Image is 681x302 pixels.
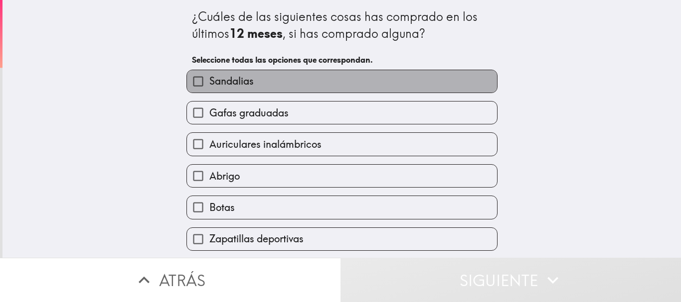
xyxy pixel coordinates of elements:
button: Sandalias [187,70,497,93]
b: 12 meses [229,26,283,41]
button: Zapatillas deportivas [187,228,497,250]
span: Sandalias [209,74,254,88]
span: Zapatillas deportivas [209,232,304,246]
span: Abrigo [209,169,240,183]
button: Auriculares inalámbricos [187,133,497,155]
h6: Seleccione todas las opciones que correspondan. [192,54,492,65]
button: Siguiente [340,258,681,302]
div: ¿Cuáles de las siguientes cosas has comprado en los últimos , si has comprado alguna? [192,8,492,42]
span: Auriculares inalámbricos [209,137,322,151]
span: Botas [209,201,235,214]
span: Gafas graduadas [209,106,289,120]
button: Abrigo [187,165,497,187]
button: Gafas graduadas [187,101,497,124]
button: Botas [187,196,497,218]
